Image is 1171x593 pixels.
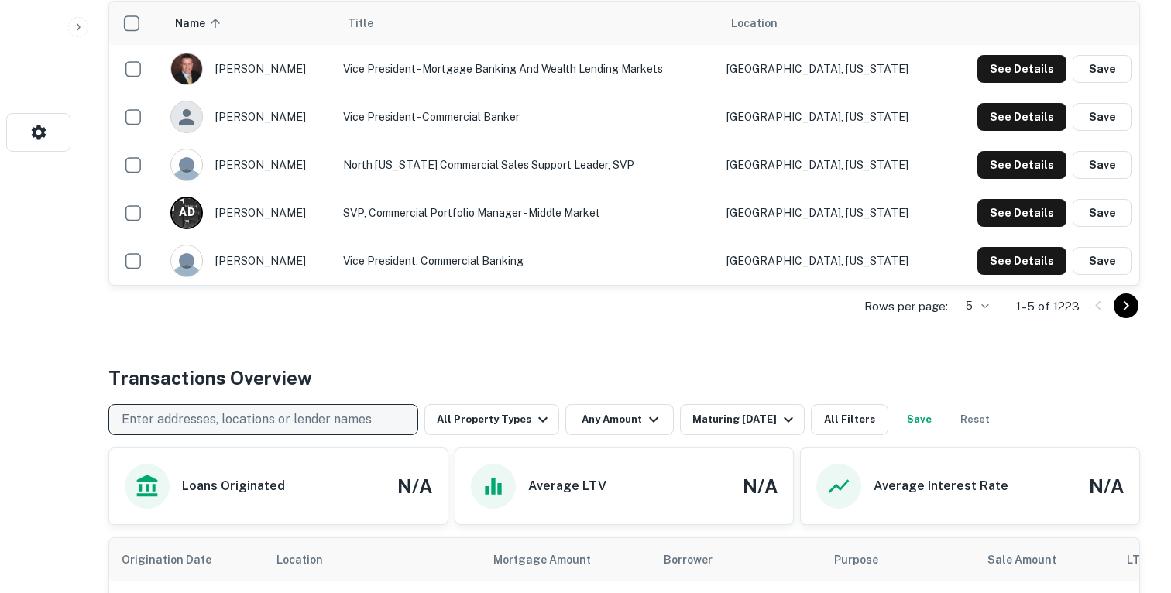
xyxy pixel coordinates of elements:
[977,151,1066,179] button: See Details
[335,2,719,45] th: Title
[719,2,945,45] th: Location
[811,404,888,435] button: All Filters
[264,538,481,581] th: Location
[954,295,991,317] div: 5
[122,550,232,569] span: Origination Date
[109,2,1139,285] div: scrollable content
[170,245,328,277] div: [PERSON_NAME]
[977,103,1066,131] button: See Details
[719,141,945,189] td: [GEOGRAPHIC_DATA], [US_STATE]
[171,245,202,276] img: 9c8pery4andzj6ohjkjp54ma2
[170,149,328,181] div: [PERSON_NAME]
[864,297,948,316] p: Rows per page:
[975,538,1114,581] th: Sale Amount
[109,538,264,581] th: Origination Date
[977,55,1066,83] button: See Details
[1127,551,1163,568] div: LTVs displayed on the website are for informational purposes only and may be reported incorrectly...
[182,477,285,495] h6: Loans Originated
[163,2,335,45] th: Name
[335,189,719,237] td: SVP, Commercial Portfolio Manager - Middle Market
[397,472,432,500] h4: N/A
[1073,55,1132,83] button: Save
[1073,103,1132,131] button: Save
[651,538,822,581] th: Borrower
[743,472,778,500] h4: N/A
[664,550,713,569] span: Borrower
[481,538,651,581] th: Mortgage Amount
[692,410,798,429] div: Maturing [DATE]
[719,45,945,93] td: [GEOGRAPHIC_DATA], [US_STATE]
[1127,551,1148,568] h6: LTV
[171,53,202,84] img: 1517617866427
[493,550,611,569] span: Mortgage Amount
[170,101,328,133] div: [PERSON_NAME]
[977,199,1066,227] button: See Details
[977,247,1066,275] button: See Details
[276,550,343,569] span: Location
[731,14,778,33] span: Location
[987,550,1077,569] span: Sale Amount
[335,237,719,285] td: Vice President, Commercial Banking
[895,404,944,435] button: Save your search to get updates of matches that match your search criteria.
[874,477,1008,495] h6: Average Interest Rate
[834,550,898,569] span: Purpose
[348,14,393,33] span: Title
[1073,151,1132,179] button: Save
[1016,297,1080,316] p: 1–5 of 1223
[171,149,202,180] img: 9c8pery4andzj6ohjkjp54ma2
[1114,293,1138,318] button: Go to next page
[680,404,805,435] button: Maturing [DATE]
[719,93,945,141] td: [GEOGRAPHIC_DATA], [US_STATE]
[179,204,194,221] p: A D
[1073,247,1132,275] button: Save
[950,404,1000,435] button: Reset
[108,364,312,392] h4: Transactions Overview
[175,14,225,33] span: Name
[108,404,418,435] button: Enter addresses, locations or lender names
[170,53,328,85] div: [PERSON_NAME]
[528,477,606,495] h6: Average LTV
[335,93,719,141] td: Vice President - Commercial Banker
[822,538,975,581] th: Purpose
[335,45,719,93] td: Vice President - Mortgage Banking and Wealth Lending Markets
[1089,472,1124,500] h4: N/A
[122,410,372,429] p: Enter addresses, locations or lender names
[1094,469,1171,543] iframe: Chat Widget
[719,237,945,285] td: [GEOGRAPHIC_DATA], [US_STATE]
[424,404,559,435] button: All Property Types
[719,189,945,237] td: [GEOGRAPHIC_DATA], [US_STATE]
[565,404,674,435] button: Any Amount
[1073,199,1132,227] button: Save
[170,197,328,229] div: [PERSON_NAME]
[335,141,719,189] td: North [US_STATE] Commercial Sales Support Leader, SVP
